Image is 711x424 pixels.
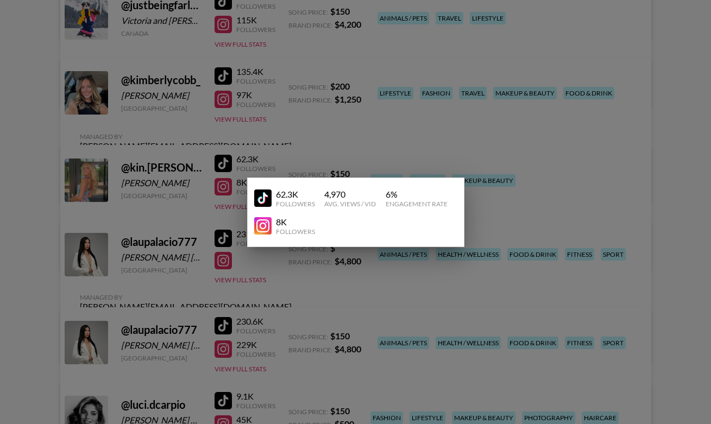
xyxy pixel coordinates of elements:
[324,200,376,208] div: Avg. Views / Vid
[254,217,272,235] img: YouTube
[254,189,272,207] img: YouTube
[324,189,376,200] div: 4,970
[276,227,315,236] div: Followers
[276,189,315,200] div: 62.3K
[386,200,448,208] div: Engagement Rate
[386,189,448,200] div: 6 %
[276,217,315,227] div: 8K
[276,200,315,208] div: Followers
